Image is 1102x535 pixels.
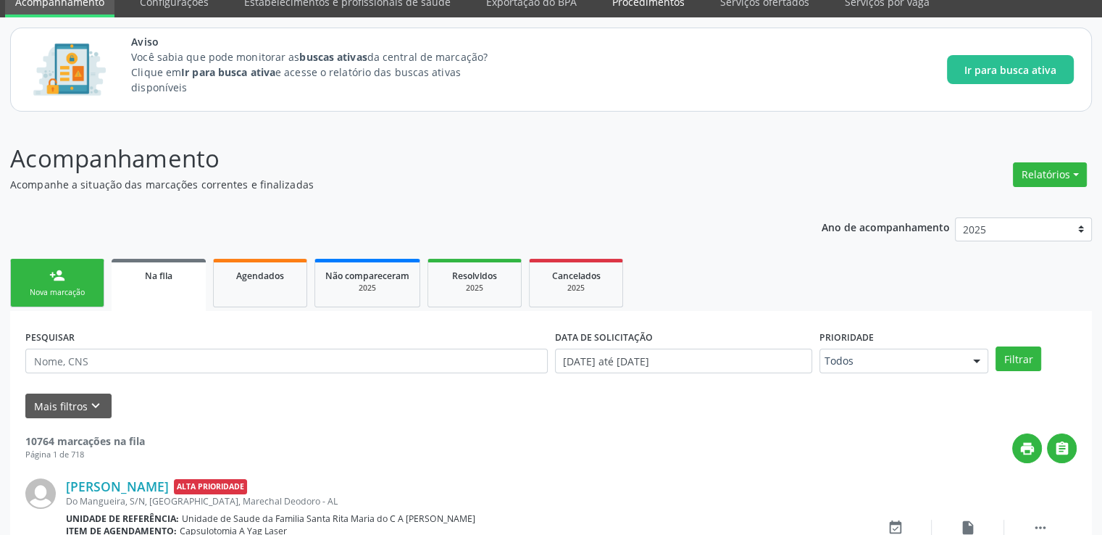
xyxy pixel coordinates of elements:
[236,270,284,282] span: Agendados
[25,478,56,509] img: img
[825,354,959,368] span: Todos
[25,326,75,349] label: PESQUISAR
[182,513,475,525] span: Unidade de Saude da Familia Santa Rita Maria do C A [PERSON_NAME]
[25,394,112,419] button: Mais filtroskeyboard_arrow_down
[1054,441,1070,457] i: 
[66,478,169,494] a: [PERSON_NAME]
[10,141,767,177] p: Acompanhamento
[131,34,514,49] span: Aviso
[21,287,93,298] div: Nova marcação
[540,283,612,294] div: 2025
[299,50,367,64] strong: buscas ativas
[438,283,511,294] div: 2025
[181,65,275,79] strong: Ir para busca ativa
[25,349,548,373] input: Nome, CNS
[10,177,767,192] p: Acompanhe a situação das marcações correntes e finalizadas
[555,326,653,349] label: DATA DE SOLICITAÇÃO
[28,37,111,102] img: Imagem de CalloutCard
[25,449,145,461] div: Página 1 de 718
[131,49,514,95] p: Você sabia que pode monitorar as da central de marcação? Clique em e acesse o relatório das busca...
[822,217,950,236] p: Ano de acompanhamento
[1012,434,1042,463] button: print
[452,270,497,282] span: Resolvidos
[819,326,874,349] label: Prioridade
[66,495,859,507] div: Do Mangueira, S/N, [GEOGRAPHIC_DATA], Marechal Deodoro - AL
[1013,162,1087,187] button: Relatórios
[964,62,1056,78] span: Ir para busca ativa
[66,513,179,525] b: Unidade de referência:
[25,434,145,448] strong: 10764 marcações na fila
[49,267,65,283] div: person_add
[88,398,104,414] i: keyboard_arrow_down
[325,270,409,282] span: Não compareceram
[555,349,812,373] input: Selecione um intervalo
[947,55,1074,84] button: Ir para busca ativa
[174,479,247,494] span: Alta Prioridade
[995,347,1041,371] button: Filtrar
[1047,434,1077,463] button: 
[145,270,172,282] span: Na fila
[552,270,601,282] span: Cancelados
[325,283,409,294] div: 2025
[1019,441,1035,457] i: print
